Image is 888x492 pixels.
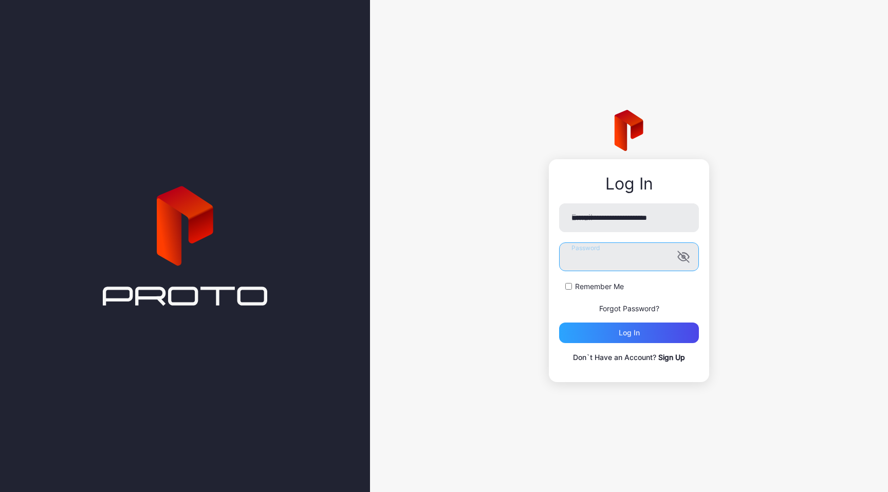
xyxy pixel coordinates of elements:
[559,175,699,193] div: Log In
[559,242,699,271] input: Password
[575,281,624,292] label: Remember Me
[658,353,685,362] a: Sign Up
[619,329,640,337] div: Log in
[599,304,659,313] a: Forgot Password?
[559,323,699,343] button: Log in
[559,203,699,232] input: Email
[677,251,690,263] button: Password
[559,351,699,364] p: Don`t Have an Account?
